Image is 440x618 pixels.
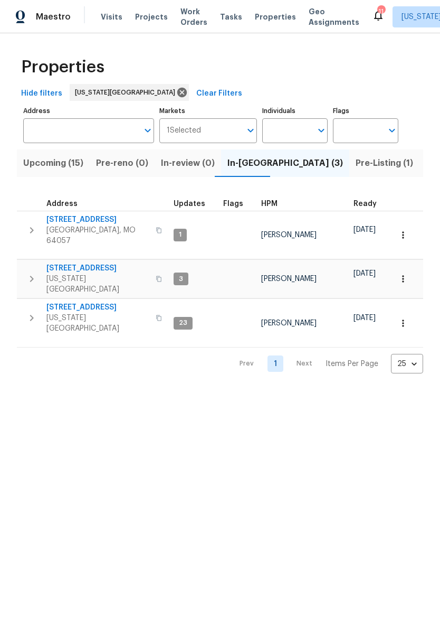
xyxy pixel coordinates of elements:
[333,108,398,114] label: Flags
[46,225,149,246] span: [GEOGRAPHIC_DATA], MO 64057
[46,313,149,334] span: [US_STATE][GEOGRAPHIC_DATA]
[21,87,62,100] span: Hide filters
[70,84,189,101] div: [US_STATE][GEOGRAPHIC_DATA]
[261,231,317,239] span: [PERSON_NAME]
[192,84,246,104] button: Clear Filters
[175,319,192,327] span: 23
[196,87,242,100] span: Clear Filters
[385,123,399,138] button: Open
[23,156,83,171] span: Upcoming (15)
[377,6,385,17] div: 11
[135,12,168,22] span: Projects
[261,275,317,283] span: [PERSON_NAME]
[46,302,149,313] span: [STREET_ADDRESS]
[262,108,328,114] label: Individuals
[353,270,376,277] span: [DATE]
[220,13,242,21] span: Tasks
[309,6,359,27] span: Geo Assignments
[326,359,378,369] p: Items Per Page
[255,12,296,22] span: Properties
[159,108,257,114] label: Markets
[314,123,329,138] button: Open
[261,200,278,208] span: HPM
[243,123,258,138] button: Open
[21,62,104,72] span: Properties
[167,126,201,135] span: 1 Selected
[180,6,207,27] span: Work Orders
[353,200,377,208] span: Ready
[175,275,187,284] span: 3
[161,156,215,171] span: In-review (0)
[96,156,148,171] span: Pre-reno (0)
[227,156,343,171] span: In-[GEOGRAPHIC_DATA] (3)
[23,108,154,114] label: Address
[267,355,283,372] a: Goto page 1
[353,200,386,208] div: Earliest renovation start date (first business day after COE or Checkout)
[75,87,179,98] span: [US_STATE][GEOGRAPHIC_DATA]
[353,314,376,322] span: [DATE]
[174,200,205,208] span: Updates
[101,12,122,22] span: Visits
[17,84,66,104] button: Hide filters
[46,263,149,274] span: [STREET_ADDRESS]
[175,230,186,239] span: 1
[229,354,423,373] nav: Pagination Navigation
[140,123,155,138] button: Open
[261,320,317,327] span: [PERSON_NAME]
[46,200,78,208] span: Address
[356,156,413,171] span: Pre-Listing (1)
[46,214,149,225] span: [STREET_ADDRESS]
[223,200,243,208] span: Flags
[36,12,71,22] span: Maestro
[353,226,376,233] span: [DATE]
[46,274,149,295] span: [US_STATE][GEOGRAPHIC_DATA]
[391,350,423,378] div: 25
